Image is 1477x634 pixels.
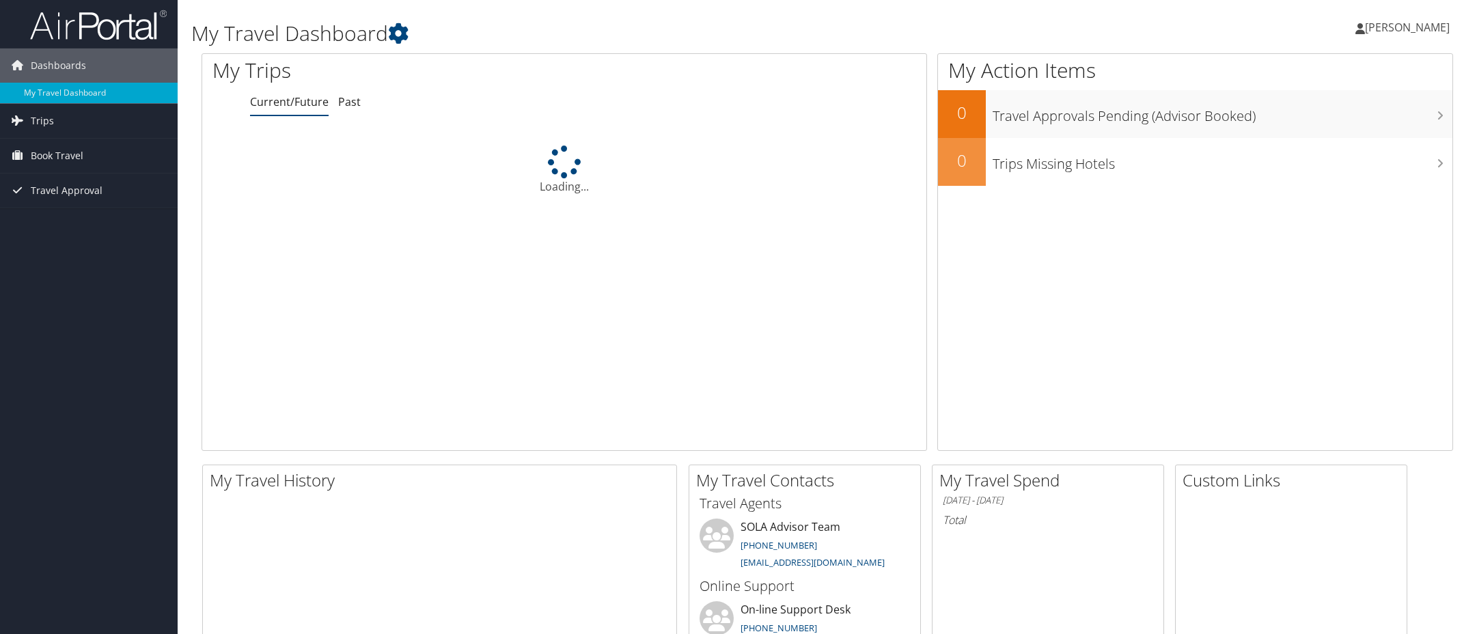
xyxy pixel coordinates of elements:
a: [PHONE_NUMBER] [741,539,817,551]
h1: My Trips [212,56,615,85]
span: [PERSON_NAME] [1365,20,1450,35]
h2: My Travel Contacts [696,469,920,492]
h3: Travel Approvals Pending (Advisor Booked) [993,100,1452,126]
li: SOLA Advisor Team [693,519,917,575]
span: Book Travel [31,139,83,173]
a: 0Trips Missing Hotels [938,138,1452,186]
h6: Total [943,512,1153,527]
h1: My Action Items [938,56,1452,85]
img: airportal-logo.png [30,9,167,41]
h2: Custom Links [1183,469,1407,492]
h1: My Travel Dashboard [191,19,1039,48]
h2: 0 [938,149,986,172]
span: Travel Approval [31,174,102,208]
h2: My Travel History [210,469,676,492]
h2: My Travel Spend [939,469,1163,492]
span: Trips [31,104,54,138]
a: Past [338,94,361,109]
a: [PERSON_NAME] [1355,7,1463,48]
h3: Trips Missing Hotels [993,148,1452,174]
h3: Online Support [700,577,910,596]
a: Current/Future [250,94,329,109]
h3: Travel Agents [700,494,910,513]
h2: 0 [938,101,986,124]
a: 0Travel Approvals Pending (Advisor Booked) [938,90,1452,138]
a: [EMAIL_ADDRESS][DOMAIN_NAME] [741,556,885,568]
span: Dashboards [31,49,86,83]
h6: [DATE] - [DATE] [943,494,1153,507]
a: [PHONE_NUMBER] [741,622,817,634]
div: Loading... [202,146,926,195]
